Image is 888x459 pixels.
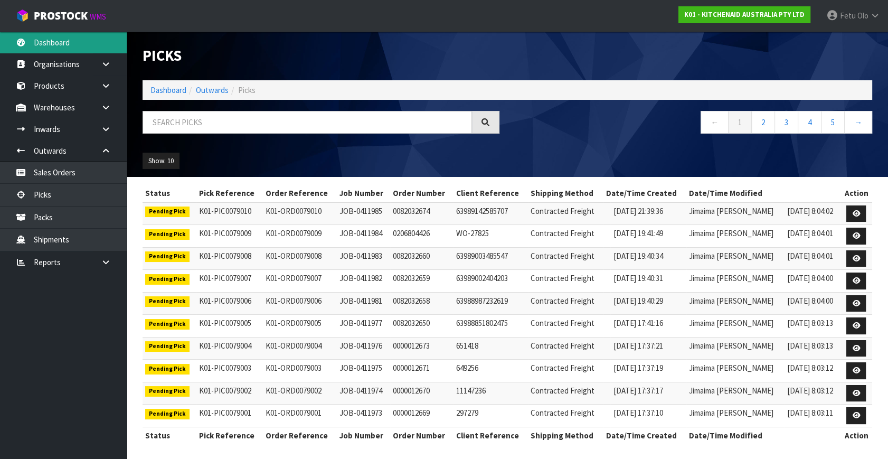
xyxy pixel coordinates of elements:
th: Shipping Method [528,427,603,444]
td: K01-ORD0079002 [263,382,337,405]
span: Contracted Freight [531,251,594,261]
span: Picks [238,85,256,95]
td: 0082032658 [390,292,453,315]
img: cube-alt.png [16,9,29,22]
td: [DATE] 19:40:34 [610,247,686,270]
button: Show: 10 [143,153,180,170]
small: WMS [90,12,106,22]
a: 3 [774,111,798,134]
td: 651418 [454,337,528,360]
td: K01-ORD0079009 [263,225,337,248]
a: 5 [821,111,845,134]
td: 0082032650 [390,315,453,338]
a: Outwards [196,85,229,95]
td: [DATE] 8:04:02 [785,202,840,225]
a: ← [701,111,729,134]
th: Pick Reference [196,427,263,444]
td: WO-27825 [454,225,528,248]
td: JOB-0411985 [337,202,391,225]
span: Fetu [840,11,856,21]
span: ProStock [34,9,88,23]
td: K01-PIC0079007 [196,270,263,293]
span: Contracted Freight [531,296,594,306]
td: Jimaima [PERSON_NAME] [686,247,785,270]
td: [DATE] 8:04:00 [785,292,840,315]
td: 63988851802475 [454,315,528,338]
td: JOB-0411983 [337,247,391,270]
span: Olo [857,11,868,21]
td: Jimaima [PERSON_NAME] [686,202,785,225]
td: Jimaima [PERSON_NAME] [686,360,785,382]
td: [DATE] 17:41:16 [610,315,686,338]
td: [DATE] 8:03:11 [785,405,840,427]
td: 0000012671 [390,360,453,382]
td: 297279 [454,405,528,427]
td: 0082032659 [390,270,453,293]
th: Job Number [337,427,391,444]
td: K01-PIC0079005 [196,315,263,338]
td: [DATE] 8:04:01 [785,247,840,270]
td: [DATE] 17:37:10 [610,405,686,427]
td: Jimaima [PERSON_NAME] [686,270,785,293]
td: JOB-0411984 [337,225,391,248]
td: JOB-0411975 [337,360,391,382]
th: Date/Time Modified [686,185,840,202]
strong: K01 - KITCHENAID AUSTRALIA PTY LTD [684,10,805,19]
th: Order Number [390,185,453,202]
td: [DATE] 8:04:00 [785,270,840,293]
span: Contracted Freight [531,273,594,283]
th: Action [840,427,872,444]
th: Status [143,185,196,202]
td: Jimaima [PERSON_NAME] [686,405,785,427]
td: K01-ORD0079005 [263,315,337,338]
td: JOB-0411981 [337,292,391,315]
span: Contracted Freight [531,363,594,373]
th: Status [143,427,196,444]
span: Pending Pick [145,341,190,352]
span: Pending Pick [145,364,190,374]
span: Contracted Freight [531,341,594,351]
td: [DATE] 8:04:01 [785,225,840,248]
td: K01-PIC0079002 [196,382,263,405]
nav: Page navigation [515,111,872,137]
td: [DATE] 17:37:19 [610,360,686,382]
th: Date/Time Created [603,185,686,202]
td: 0206804426 [390,225,453,248]
span: Contracted Freight [531,386,594,396]
span: Pending Pick [145,251,190,262]
a: 4 [798,111,821,134]
td: 63988987232619 [454,292,528,315]
td: 649256 [454,360,528,382]
td: K01-PIC0079010 [196,202,263,225]
th: Order Reference [263,185,337,202]
span: Pending Pick [145,229,190,240]
span: Pending Pick [145,386,190,397]
td: JOB-0411973 [337,405,391,427]
input: Search picks [143,111,472,134]
span: Contracted Freight [531,408,594,418]
th: Order Reference [263,427,337,444]
span: Pending Pick [145,274,190,285]
th: Date/Time Modified [686,427,840,444]
td: K01-ORD0079010 [263,202,337,225]
td: [DATE] 19:41:49 [610,225,686,248]
td: JOB-0411974 [337,382,391,405]
td: K01-PIC0079003 [196,360,263,382]
th: Client Reference [454,185,528,202]
td: Jimaima [PERSON_NAME] [686,315,785,338]
td: JOB-0411982 [337,270,391,293]
td: K01-ORD0079007 [263,270,337,293]
td: K01-ORD0079004 [263,337,337,360]
th: Date/Time Created [603,427,686,444]
td: K01-PIC0079009 [196,225,263,248]
td: [DATE] 19:40:31 [610,270,686,293]
a: 1 [728,111,752,134]
th: Action [840,185,872,202]
span: Contracted Freight [531,228,594,238]
a: 2 [751,111,775,134]
span: Pending Pick [145,319,190,330]
td: K01-PIC0079004 [196,337,263,360]
td: 63989002404203 [454,270,528,293]
td: 0082032660 [390,247,453,270]
th: Pick Reference [196,185,263,202]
